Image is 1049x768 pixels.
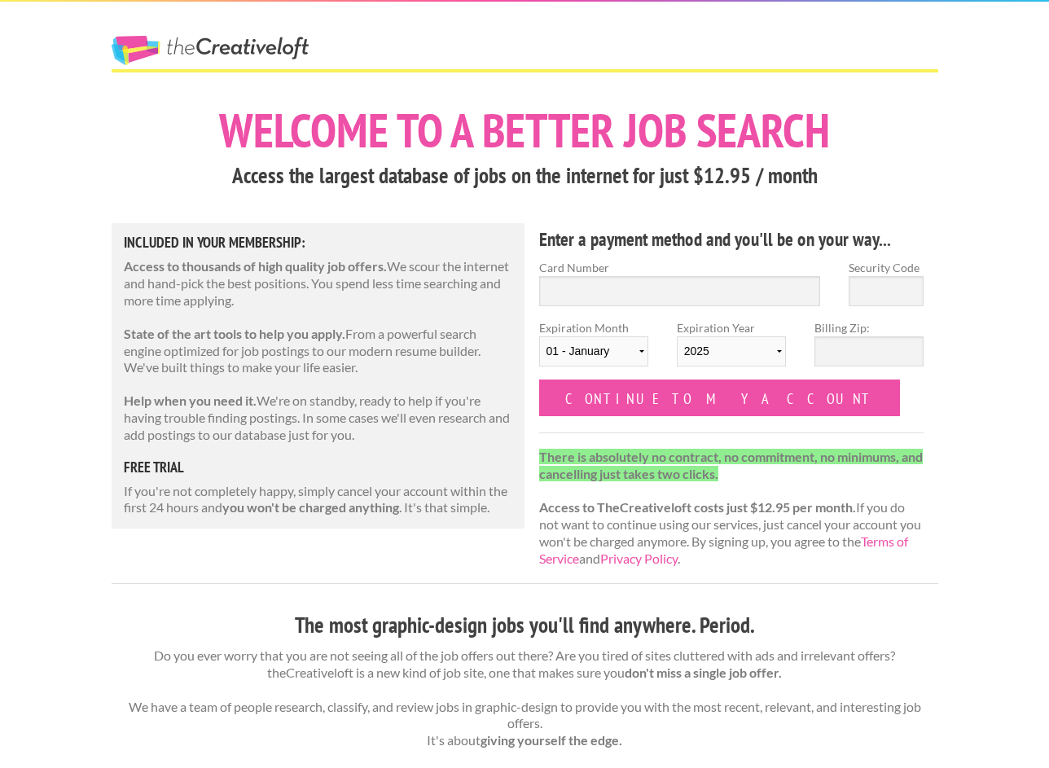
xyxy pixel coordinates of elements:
[112,610,938,641] h3: The most graphic-design jobs you'll find anywhere. Period.
[600,551,678,566] a: Privacy Policy
[814,319,924,336] label: Billing Zip:
[124,258,513,309] p: We scour the internet and hand-pick the best positions. You spend less time searching and more ti...
[539,533,908,566] a: Terms of Service
[112,36,309,65] a: The Creative Loft
[539,380,901,416] input: Continue to my account
[849,259,924,276] label: Security Code
[539,226,924,252] h4: Enter a payment method and you'll be on your way...
[625,665,782,680] strong: don't miss a single job offer.
[112,160,938,191] h3: Access the largest database of jobs on the internet for just $12.95 / month
[124,258,387,274] strong: Access to thousands of high quality job offers.
[539,319,648,380] label: Expiration Month
[539,449,923,481] strong: There is absolutely no contract, no commitment, no minimums, and cancelling just takes two clicks.
[539,336,648,366] select: Expiration Month
[677,336,786,366] select: Expiration Year
[124,393,513,443] p: We're on standby, ready to help if you're having trouble finding postings. In some cases we'll ev...
[112,647,938,749] p: Do you ever worry that you are not seeing all of the job offers out there? Are you tired of sites...
[481,732,622,748] strong: giving yourself the edge.
[124,235,513,250] h5: Included in Your Membership:
[112,107,938,154] h1: Welcome to a better job search
[124,326,345,341] strong: State of the art tools to help you apply.
[124,460,513,475] h5: free trial
[539,259,821,276] label: Card Number
[677,319,786,380] label: Expiration Year
[539,449,924,568] p: If you do not want to continue using our services, just cancel your account you won't be charged ...
[124,326,513,376] p: From a powerful search engine optimized for job postings to our modern resume builder. We've buil...
[124,393,257,408] strong: Help when you need it.
[124,483,513,517] p: If you're not completely happy, simply cancel your account within the first 24 hours and . It's t...
[539,499,856,515] strong: Access to TheCreativeloft costs just $12.95 per month.
[222,499,399,515] strong: you won't be charged anything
